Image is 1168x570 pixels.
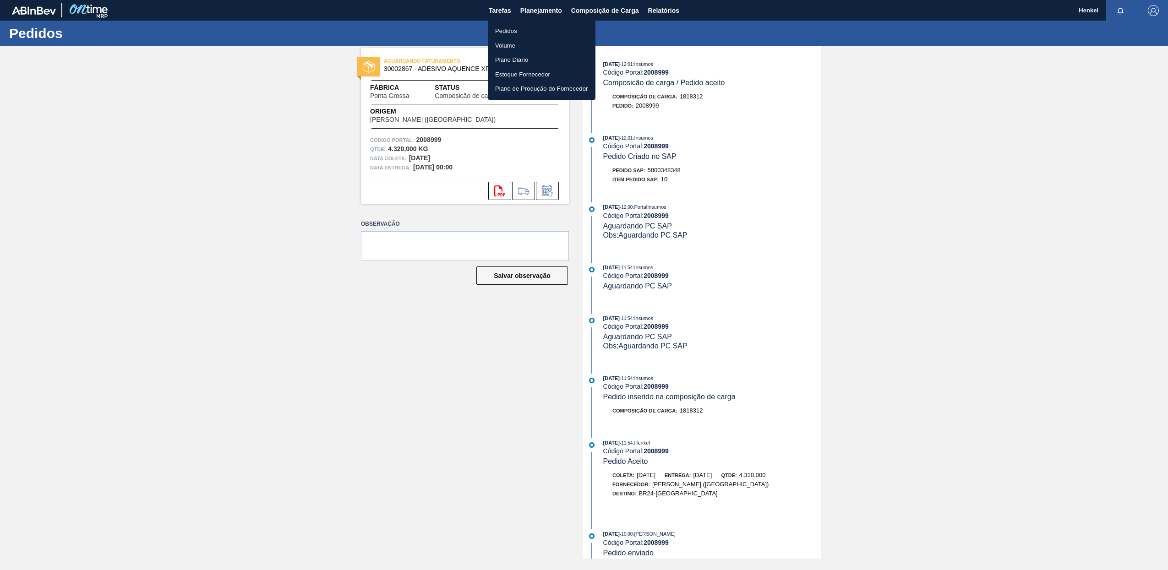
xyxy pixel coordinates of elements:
[488,53,595,67] a: Plano Diário
[488,38,595,53] a: Volume
[488,24,595,38] a: Pedidos
[488,81,595,96] a: Plano de Produção do Fornecedor
[488,67,595,82] a: Estoque Fornecedor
